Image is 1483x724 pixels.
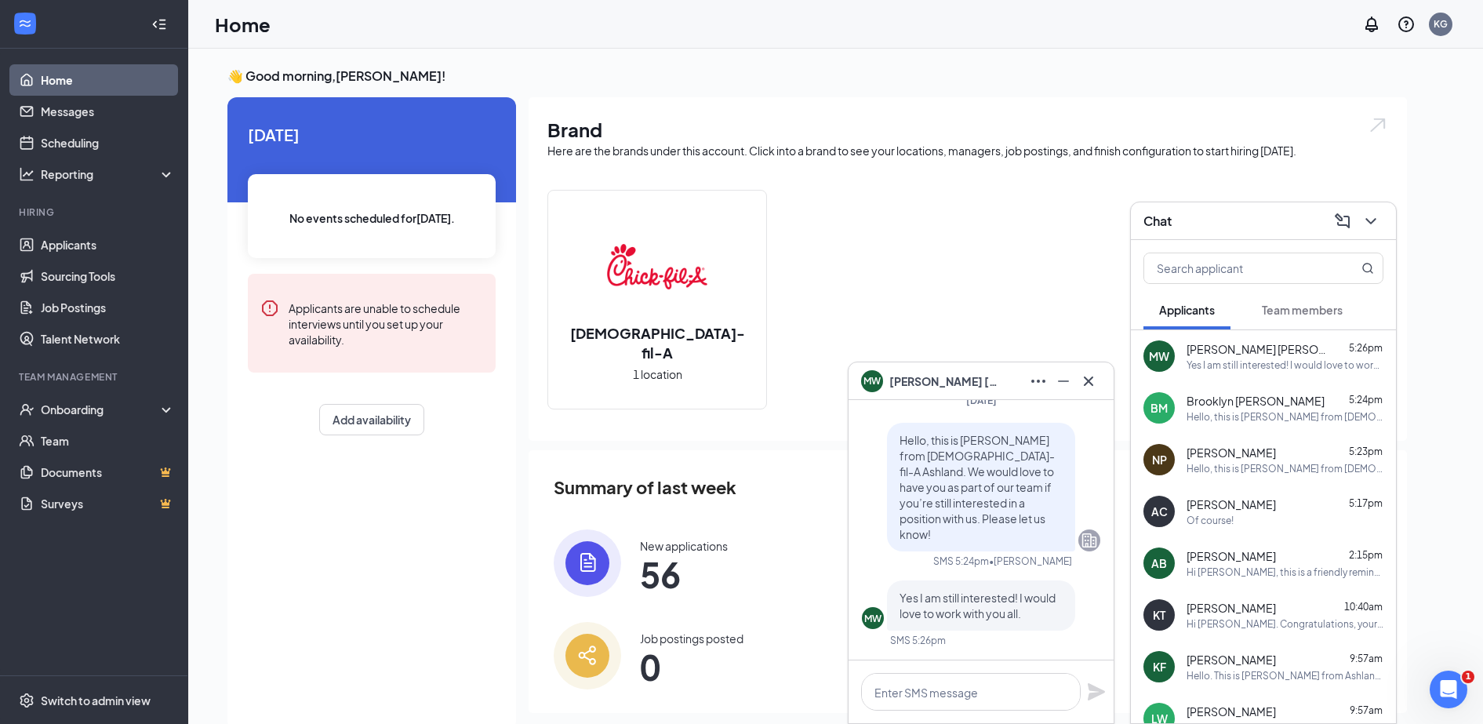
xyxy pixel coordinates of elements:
[1187,341,1328,357] span: [PERSON_NAME] [PERSON_NAME]
[1076,369,1101,394] button: Cross
[1051,369,1076,394] button: Minimize
[1149,348,1169,364] div: MW
[19,370,172,384] div: Team Management
[151,16,167,32] svg: Collapse
[1153,607,1165,623] div: KT
[1368,116,1388,134] img: open.6027fd2a22e1237b5b06.svg
[17,16,33,31] svg: WorkstreamLogo
[1349,342,1383,354] span: 5:26pm
[19,206,172,219] div: Hiring
[1151,555,1167,571] div: AB
[41,425,175,457] a: Team
[1187,600,1276,616] span: [PERSON_NAME]
[966,395,997,406] span: [DATE]
[1187,548,1276,564] span: [PERSON_NAME]
[41,229,175,260] a: Applicants
[19,402,35,417] svg: UserCheck
[1361,262,1374,275] svg: MagnifyingGlass
[1344,601,1383,613] span: 10:40am
[1187,462,1383,475] div: Hello, this is [PERSON_NAME] from [DEMOGRAPHIC_DATA]-fil-A Ashland. We would love to have you as ...
[548,323,766,362] h2: [DEMOGRAPHIC_DATA]-fil-A
[1434,17,1448,31] div: KG
[1330,209,1355,234] button: ComposeMessage
[1358,209,1383,234] button: ChevronDown
[933,555,989,568] div: SMS 5:24pm
[640,538,728,554] div: New applications
[1153,659,1166,675] div: KF
[1430,671,1467,708] iframe: Intercom live chat
[989,555,1072,568] span: • [PERSON_NAME]
[1362,15,1381,34] svg: Notifications
[1187,514,1234,527] div: Of course!
[1349,446,1383,457] span: 5:23pm
[1152,452,1167,468] div: NP
[547,116,1388,143] h1: Brand
[1262,303,1343,317] span: Team members
[19,693,35,708] svg: Settings
[1361,212,1380,231] svg: ChevronDown
[1350,704,1383,716] span: 9:57am
[1187,652,1276,668] span: [PERSON_NAME]
[1187,445,1276,460] span: [PERSON_NAME]
[1029,372,1048,391] svg: Ellipses
[633,366,682,383] span: 1 location
[1159,303,1215,317] span: Applicants
[227,67,1407,85] h3: 👋 Good morning, [PERSON_NAME] !
[19,166,35,182] svg: Analysis
[41,260,175,292] a: Sourcing Tools
[1080,531,1099,550] svg: Company
[554,622,621,689] img: icon
[1054,372,1073,391] svg: Minimize
[248,122,496,147] span: [DATE]
[41,166,176,182] div: Reporting
[1462,671,1474,683] span: 1
[607,216,707,317] img: Chick-fil-A
[890,634,946,647] div: SMS 5:26pm
[1151,504,1168,519] div: AC
[41,488,175,519] a: SurveysCrown
[260,299,279,318] svg: Error
[640,560,728,588] span: 56
[1187,410,1383,424] div: Hello, this is [PERSON_NAME] from [DEMOGRAPHIC_DATA]-fil-A Ashland. We would love to have you as ...
[640,653,743,681] span: 0
[554,474,736,501] span: Summary of last week
[1187,497,1276,512] span: [PERSON_NAME]
[319,404,424,435] button: Add availability
[1187,617,1383,631] div: Hi [PERSON_NAME]. Congratulations, your meeting with [DEMOGRAPHIC_DATA]-fil-A for Back of House T...
[1143,213,1172,230] h3: Chat
[1350,653,1383,664] span: 9:57am
[864,612,881,625] div: MW
[41,323,175,355] a: Talent Network
[41,64,175,96] a: Home
[289,299,483,347] div: Applicants are unable to schedule interviews until you set up your availability.
[1079,372,1098,391] svg: Cross
[41,127,175,158] a: Scheduling
[1187,393,1325,409] span: Brooklyn [PERSON_NAME]
[640,631,743,646] div: Job postings posted
[1397,15,1416,34] svg: QuestionInfo
[1187,669,1383,682] div: Hello. This is [PERSON_NAME] from Ashland [DEMOGRAPHIC_DATA] Fil A. We would love to have you in ...
[1333,212,1352,231] svg: ComposeMessage
[1349,549,1383,561] span: 2:15pm
[889,373,999,390] span: [PERSON_NAME] [PERSON_NAME]
[1187,566,1383,579] div: Hi [PERSON_NAME], this is a friendly reminder. Your interview with [DEMOGRAPHIC_DATA]-fil-A for B...
[1026,369,1051,394] button: Ellipses
[1187,358,1383,372] div: Yes I am still interested! I would love to work with you all.
[554,529,621,597] img: icon
[1150,400,1168,416] div: BM
[41,402,162,417] div: Onboarding
[41,96,175,127] a: Messages
[215,11,271,38] h1: Home
[900,591,1056,620] span: Yes I am still interested! I would love to work with you all.
[1349,394,1383,406] span: 5:24pm
[41,693,151,708] div: Switch to admin view
[1087,682,1106,701] svg: Plane
[547,143,1388,158] div: Here are the brands under this account. Click into a brand to see your locations, managers, job p...
[41,292,175,323] a: Job Postings
[1144,253,1330,283] input: Search applicant
[1187,704,1276,719] span: [PERSON_NAME]
[900,433,1055,541] span: Hello, this is [PERSON_NAME] from [DEMOGRAPHIC_DATA]-fil-A Ashland. We would love to have you as ...
[41,457,175,488] a: DocumentsCrown
[1349,497,1383,509] span: 5:17pm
